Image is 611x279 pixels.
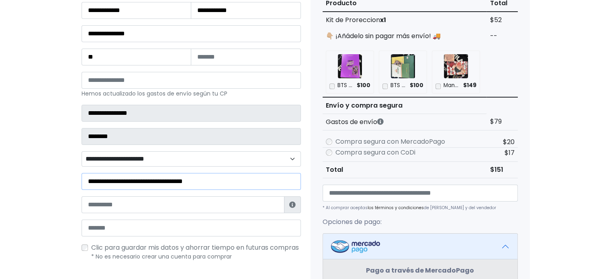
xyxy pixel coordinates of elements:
[289,202,296,208] i: Estafeta lo usará para ponerse en contacto en caso de tener algún problema con el envío
[323,28,487,44] td: 👇🏼 ¡Añádelo sin pagar más envío! 🚚
[323,97,487,114] th: Envío y compra segura
[331,240,380,253] img: Mercadopago Logo
[335,148,415,157] label: Compra segura con CoDi
[337,81,354,90] p: BTS calendario 2022
[391,54,415,78] img: BTS calendario 2021
[82,90,227,98] small: Hemos actualizado los gastos de envío según tu CP
[486,161,517,178] td: $151
[443,81,460,90] p: Manga Jujutsu Kaisen Tomo 23
[463,81,476,90] span: $149
[486,12,517,28] td: $52
[323,161,487,178] th: Total
[390,81,407,90] p: BTS calendario 2021
[323,114,487,130] th: Gastos de envío
[505,148,515,157] span: $17
[357,81,370,90] span: $100
[410,81,423,90] span: $100
[368,205,424,211] a: los términos y condiciones
[377,118,384,125] i: Los gastos de envío dependen de códigos postales. ¡Te puedes llevar más productos en un solo envío !
[338,54,362,78] img: BTS calendario 2022
[486,28,517,44] td: --
[91,253,301,261] p: * No es necesario crear una cuenta para comprar
[323,217,518,227] p: Opciones de pago:
[323,12,487,28] td: Kit de Proreccion
[335,137,445,147] label: Compra segura con MercadoPago
[91,243,299,252] span: Clic para guardar mis datos y ahorrar tiempo en futuras compras
[486,114,517,130] td: $79
[444,54,468,78] img: Manga Jujutsu Kaisen Tomo 23
[366,266,474,275] strong: Pago a través de MercadoPago
[323,205,518,211] p: * Al comprar aceptas de [PERSON_NAME] y del vendedor
[380,15,386,24] strong: x1
[503,137,515,147] span: $20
